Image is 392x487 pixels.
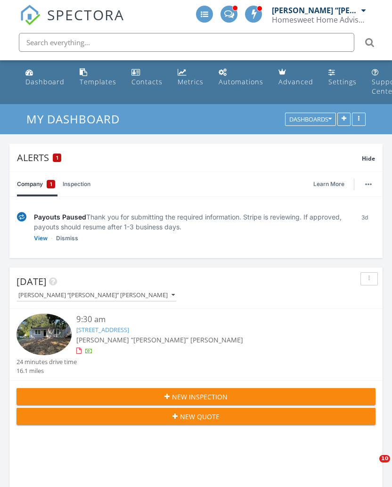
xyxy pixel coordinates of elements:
[16,408,376,425] button: New Quote
[22,64,68,91] a: Dashboard
[325,64,360,91] a: Settings
[25,77,65,86] div: Dashboard
[16,366,77,375] div: 16.1 miles
[365,183,372,185] img: ellipsis-632cfdd7c38ec3a7d453.svg
[18,292,175,299] div: [PERSON_NAME] “[PERSON_NAME]” [PERSON_NAME]
[34,213,86,221] span: Payouts Paused
[80,77,116,86] div: Templates
[34,234,48,243] a: View
[16,275,47,288] span: [DATE]
[272,6,359,15] div: [PERSON_NAME] “[PERSON_NAME]” [PERSON_NAME]
[47,5,124,24] span: SPECTORA
[17,212,26,222] img: under-review-2fe708636b114a7f4b8d.svg
[19,33,354,52] input: Search everything...
[178,77,204,86] div: Metrics
[379,455,390,463] span: 10
[76,325,129,334] a: [STREET_ADDRESS]
[63,172,90,196] a: Inspection
[34,212,346,232] div: Thank you for submitting the required information. Stripe is reviewing. If approved, payouts shou...
[313,179,350,189] a: Learn More
[17,151,362,164] div: Alerts
[16,314,72,355] img: 9543315%2Freports%2F3cbe37b7-3535-4eac-b78b-bcf9449f67f4%2Fcover_photos%2FcGAdcesdsrlCcZubXj8L%2F...
[174,64,207,91] a: Metrics
[20,5,41,25] img: The Best Home Inspection Software - Spectora
[180,412,220,422] span: New Quote
[16,289,177,302] button: [PERSON_NAME] “[PERSON_NAME]” [PERSON_NAME]
[56,154,58,161] span: 1
[272,15,366,24] div: Homesweet Home Advisor, LLC
[219,77,263,86] div: Automations
[215,64,267,91] a: Automations (Advanced)
[128,64,166,91] a: Contacts
[26,111,128,127] a: My Dashboard
[16,388,376,405] button: New Inspection
[56,234,78,243] a: Dismiss
[328,77,357,86] div: Settings
[360,455,383,478] iframe: Intercom live chat
[16,357,77,366] div: 24 minutes drive time
[289,116,332,123] div: Dashboards
[275,64,317,91] a: Advanced
[16,314,376,375] a: 9:30 am [STREET_ADDRESS] [PERSON_NAME] “[PERSON_NAME]” [PERSON_NAME] 24 minutes drive time 16.1 m...
[354,212,375,243] div: 3d
[362,154,375,162] span: Hide
[20,13,124,32] a: SPECTORA
[50,179,52,189] span: 1
[76,64,120,91] a: Templates
[285,113,336,126] button: Dashboards
[278,77,313,86] div: Advanced
[76,335,243,344] span: [PERSON_NAME] “[PERSON_NAME]” [PERSON_NAME]
[172,392,228,402] span: New Inspection
[17,172,55,196] a: Company
[131,77,163,86] div: Contacts
[76,314,346,325] div: 9:30 am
